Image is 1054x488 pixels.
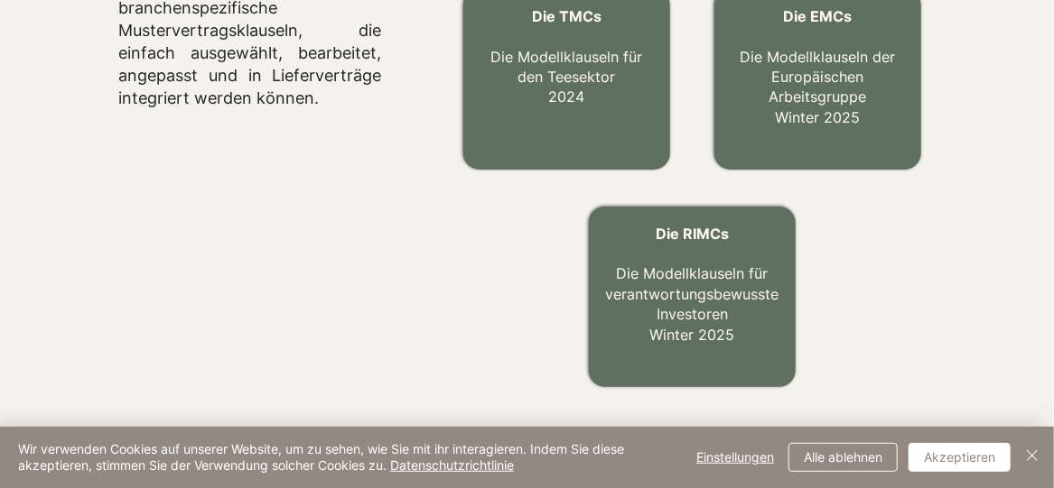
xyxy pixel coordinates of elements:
font: Alle ablehnen [804,449,882,465]
font: Akzeptieren [924,449,995,465]
button: Akzeptieren [909,443,1011,472]
font: Die EMCs [784,7,853,25]
font: Einstellungen [696,449,774,465]
button: Schließen [1021,441,1043,474]
font: Die TMCs [532,7,602,25]
font: 2024 [549,87,585,106]
img: Schließen [1021,445,1043,466]
a: Die RIMCs Die Modellklauseln für verantwortungsbewusste InvestorenWinter 2025 [606,225,779,344]
font: Die Modellklauseln für den Teesektor [491,48,643,86]
button: Alle ablehnen [788,443,898,472]
font: Die Modellklauseln für verantwortungsbewusste Investoren [606,264,779,323]
font: Datenschutzrichtlinie [390,457,514,473]
font: Winter 2025 [650,326,735,344]
font: Die Modellklauseln der Europäischen Arbeitsgruppe [741,48,896,106]
font: Wir verwenden Cookies auf unserer Website, um zu sehen, wie Sie mit ihr interagieren. Indem Sie d... [18,441,624,473]
font: Winter 2025 [776,108,861,126]
a: Die EMCs Die Modellklauseln der Europäischen ArbeitsgruppeWinter 2025 [741,7,896,126]
font: Die RIMCs [656,225,729,243]
a: Die TMCs Die Modellklauseln für den Teesektor2024 [491,7,643,106]
span: Einstellungen [696,444,774,471]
